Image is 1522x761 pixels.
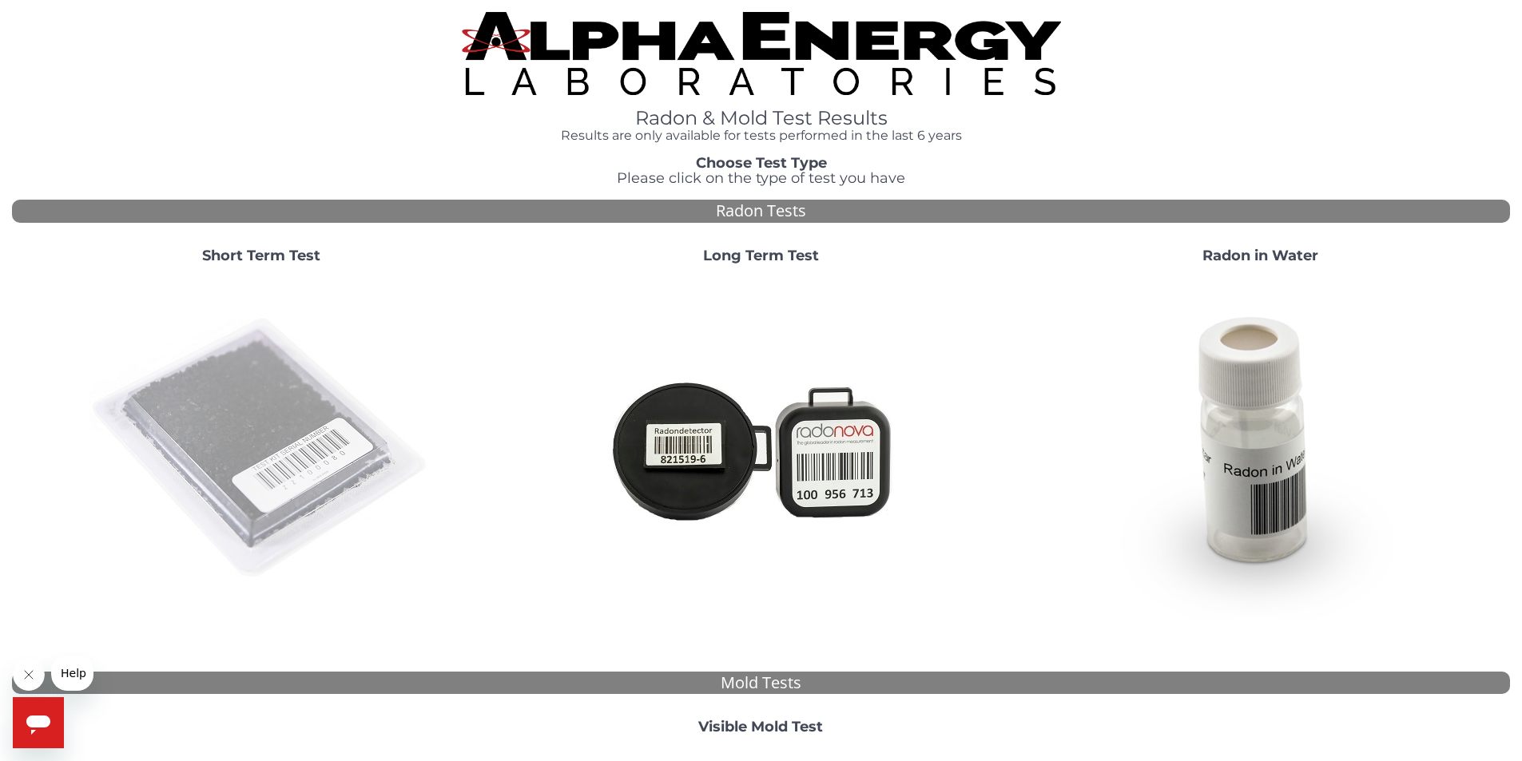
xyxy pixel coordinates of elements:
[462,108,1061,129] h1: Radon & Mold Test Results
[462,12,1061,95] img: TightCrop.jpg
[12,200,1510,223] div: Radon Tests
[89,277,433,620] img: ShortTerm.jpg
[462,129,1061,143] h4: Results are only available for tests performed in the last 6 years
[617,169,905,187] span: Please click on the type of test you have
[589,277,932,620] img: Radtrak2vsRadtrak3.jpg
[698,718,823,735] strong: Visible Mold Test
[13,659,45,691] iframe: Close message
[202,247,320,264] strong: Short Term Test
[51,656,93,691] iframe: Message from company
[703,247,819,264] strong: Long Term Test
[1202,247,1318,264] strong: Radon in Water
[13,697,64,748] iframe: Button to launch messaging window
[696,154,827,172] strong: Choose Test Type
[12,672,1510,695] div: Mold Tests
[1088,277,1432,620] img: RadoninWater.jpg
